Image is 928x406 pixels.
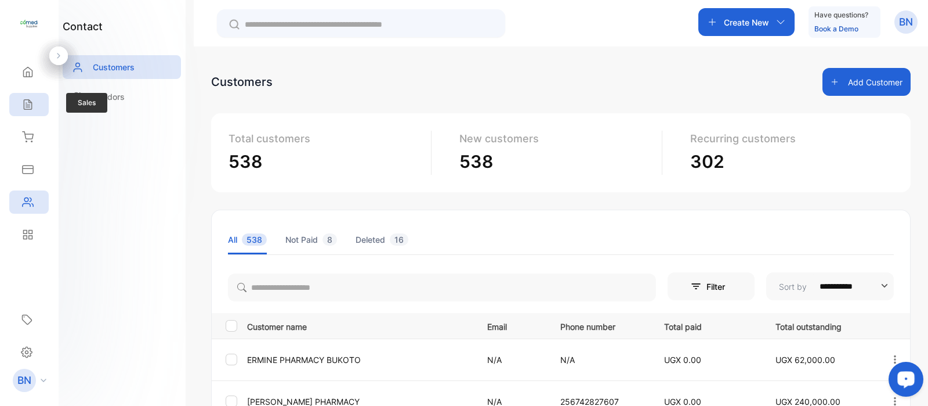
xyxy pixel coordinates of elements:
[775,318,865,333] p: Total outstanding
[814,9,868,21] p: Have questions?
[690,131,884,146] p: Recurring customers
[664,318,752,333] p: Total paid
[356,225,408,254] li: Deleted
[63,55,181,79] a: Customers
[459,131,652,146] p: New customers
[775,355,835,365] span: UGX 62,000.00
[229,149,422,175] p: 538
[690,149,884,175] p: 302
[66,93,107,113] span: Sales
[459,149,652,175] p: 538
[247,354,473,366] p: ERMINE PHARMACY BUKOTO
[228,225,267,254] li: All
[63,19,103,34] h1: contact
[560,318,640,333] p: Phone number
[814,24,858,33] a: Book a Demo
[247,318,473,333] p: Customer name
[390,233,408,246] span: 16
[242,233,267,246] span: 538
[879,357,928,406] iframe: LiveChat chat widget
[322,233,337,246] span: 8
[487,354,536,366] p: N/A
[779,281,807,293] p: Sort by
[211,73,273,91] div: Customers
[229,131,422,146] p: Total customers
[20,15,38,33] img: logo
[822,68,911,96] button: Add Customer
[894,8,918,36] button: BN
[724,16,769,28] p: Create New
[285,225,337,254] li: Not Paid
[93,91,125,103] p: Vendors
[63,85,181,109] a: Vendors
[560,354,640,366] p: N/A
[93,61,135,73] p: Customers
[664,355,701,365] span: UGX 0.00
[698,8,795,36] button: Create New
[487,318,536,333] p: Email
[899,15,913,30] p: BN
[766,272,894,300] button: Sort by
[17,373,31,388] p: BN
